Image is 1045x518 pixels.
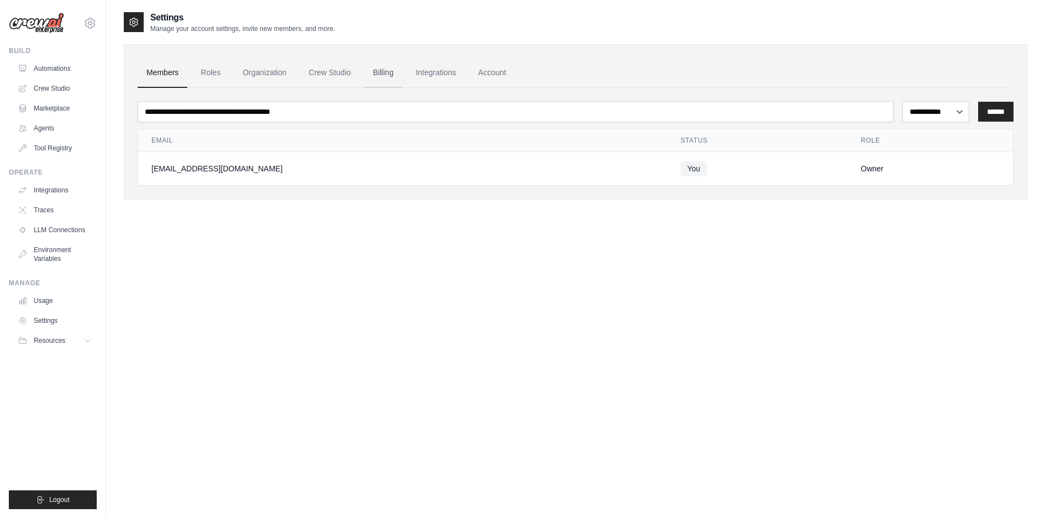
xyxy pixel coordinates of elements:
th: Role [848,129,1013,152]
a: Usage [13,292,97,310]
div: Build [9,46,97,55]
th: Status [667,129,847,152]
h2: Settings [150,11,335,24]
a: Automations [13,60,97,77]
a: Account [469,58,515,88]
a: LLM Connections [13,221,97,239]
p: Manage your account settings, invite new members, and more. [150,24,335,33]
a: Members [138,58,187,88]
a: Crew Studio [300,58,360,88]
span: Logout [49,495,70,504]
a: Crew Studio [13,80,97,97]
a: Tool Registry [13,139,97,157]
a: Marketplace [13,100,97,117]
a: Billing [364,58,402,88]
a: Traces [13,201,97,219]
button: Resources [13,332,97,349]
a: Settings [13,312,97,329]
a: Environment Variables [13,241,97,268]
button: Logout [9,490,97,509]
span: You [680,161,707,176]
a: Integrations [13,181,97,199]
th: Email [138,129,667,152]
img: Logo [9,13,64,34]
a: Agents [13,119,97,137]
div: Operate [9,168,97,177]
div: Manage [9,279,97,287]
a: Organization [234,58,295,88]
a: Roles [192,58,229,88]
div: [EMAIL_ADDRESS][DOMAIN_NAME] [151,163,654,174]
a: Integrations [407,58,465,88]
span: Resources [34,336,65,345]
div: Owner [861,163,1000,174]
